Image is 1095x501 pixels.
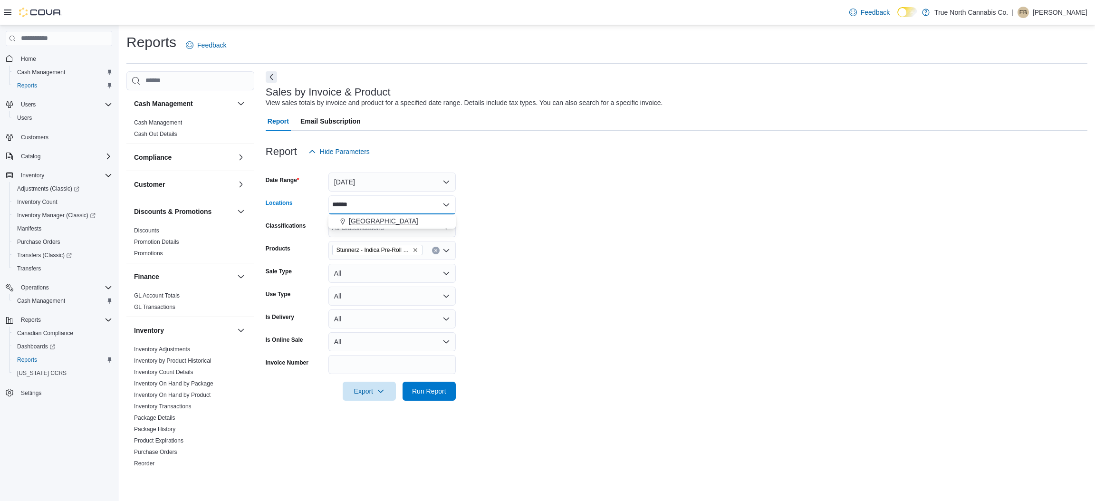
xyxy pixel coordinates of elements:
[19,8,62,17] img: Cova
[13,223,45,234] a: Manifests
[266,98,663,108] div: View sales totals by invoice and product for a specified date range. Details include tax types. Y...
[21,153,40,160] span: Catalog
[13,341,59,352] a: Dashboards
[134,346,190,353] span: Inventory Adjustments
[17,99,112,110] span: Users
[21,101,36,108] span: Users
[2,52,116,66] button: Home
[13,112,36,124] a: Users
[861,8,890,17] span: Feedback
[332,245,423,255] span: Stunnerz - Indica Pre-Roll - 2x1g
[17,99,39,110] button: Users
[10,111,116,125] button: Users
[21,389,41,397] span: Settings
[328,173,456,192] button: [DATE]
[17,114,32,122] span: Users
[235,98,247,109] button: Cash Management
[13,367,112,379] span: Washington CCRS
[17,251,72,259] span: Transfers (Classic)
[134,153,172,162] h3: Compliance
[13,328,112,339] span: Canadian Compliance
[10,353,116,366] button: Reports
[328,332,456,351] button: All
[134,153,233,162] button: Compliance
[13,354,41,366] a: Reports
[21,55,36,63] span: Home
[134,227,159,234] a: Discounts
[13,80,41,91] a: Reports
[134,448,177,456] span: Purchase Orders
[134,99,193,108] h3: Cash Management
[134,368,193,376] span: Inventory Count Details
[17,356,37,364] span: Reports
[134,414,175,422] span: Package Details
[13,67,69,78] a: Cash Management
[134,250,163,257] span: Promotions
[134,392,211,398] a: Inventory On Hand by Product
[134,403,192,410] a: Inventory Transactions
[134,437,183,444] span: Product Expirations
[13,67,112,78] span: Cash Management
[266,313,294,321] label: Is Delivery
[845,3,893,22] a: Feedback
[134,238,179,246] span: Promotion Details
[266,176,299,184] label: Date Range
[17,131,112,143] span: Customers
[17,185,79,193] span: Adjustments (Classic)
[348,382,390,401] span: Export
[10,195,116,209] button: Inventory Count
[10,222,116,235] button: Manifests
[134,207,211,216] h3: Discounts & Promotions
[328,214,456,228] div: Choose from the following options
[17,170,48,181] button: Inventory
[134,380,213,387] a: Inventory On Hand by Package
[336,245,411,255] span: Stunnerz - Indica Pre-Roll - 2x1g
[13,183,112,194] span: Adjustments (Classic)
[235,271,247,282] button: Finance
[10,340,116,353] a: Dashboards
[134,425,175,433] span: Package History
[235,152,247,163] button: Compliance
[134,369,193,376] a: Inventory Count Details
[134,131,177,137] a: Cash Out Details
[17,386,112,398] span: Settings
[13,196,112,208] span: Inventory Count
[413,247,418,253] button: Remove Stunnerz - Indica Pre-Roll - 2x1g from selection in this group
[266,222,306,230] label: Classifications
[13,236,112,248] span: Purchase Orders
[328,309,456,328] button: All
[10,182,116,195] a: Adjustments (Classic)
[13,80,112,91] span: Reports
[17,282,112,293] span: Operations
[13,196,61,208] a: Inventory Count
[134,326,164,335] h3: Inventory
[17,314,112,326] span: Reports
[300,112,361,131] span: Email Subscription
[21,284,49,291] span: Operations
[134,391,211,399] span: Inventory On Hand by Product
[134,292,180,299] a: GL Account Totals
[13,295,69,307] a: Cash Management
[2,98,116,111] button: Users
[432,247,440,254] button: Clear input
[266,336,303,344] label: Is Online Sale
[235,325,247,336] button: Inventory
[134,357,211,365] span: Inventory by Product Historical
[13,223,112,234] span: Manifests
[134,180,165,189] h3: Customer
[134,303,175,311] span: GL Transactions
[403,382,456,401] button: Run Report
[134,460,154,467] span: Reorder
[266,268,292,275] label: Sale Type
[134,380,213,387] span: Inventory On Hand by Package
[10,209,116,222] a: Inventory Manager (Classic)
[442,201,450,209] button: Close list of options
[17,387,45,399] a: Settings
[13,263,45,274] a: Transfers
[305,142,374,161] button: Hide Parameters
[17,297,65,305] span: Cash Management
[134,99,233,108] button: Cash Management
